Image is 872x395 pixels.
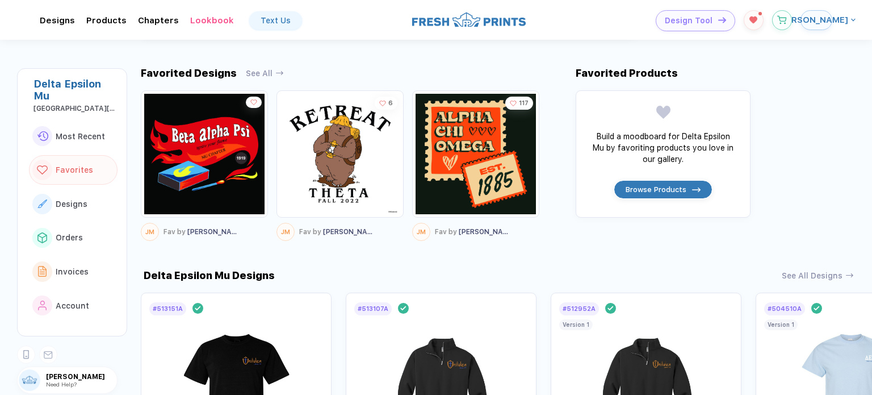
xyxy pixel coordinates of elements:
[163,228,186,236] span: Fav by
[38,301,47,311] img: link to icon
[56,132,105,141] span: Most Recent
[416,94,536,214] img: 8aaa1c13-4278-4653-ac5f-a98653d4ac81
[29,122,118,151] button: link to iconMost Recent
[37,131,48,141] img: link to icon
[563,305,596,313] div: # 512952A
[758,12,762,15] sup: 1
[768,321,794,328] div: Version 1
[718,17,726,23] img: icon
[435,228,512,236] div: [PERSON_NAME]
[153,305,183,313] div: # 513151A
[144,94,265,214] img: 6b1a78fc-79ab-41be-8b73-df71996f1b70
[417,228,426,236] span: JM
[563,321,589,328] div: Version 1
[29,257,118,286] button: link to iconInvoices
[656,10,735,31] button: Design Toolicon
[505,97,533,110] div: 117
[163,228,241,236] div: [PERSON_NAME]
[246,69,272,78] span: See All
[299,228,376,236] div: [PERSON_NAME]
[37,232,47,243] img: link to icon
[40,15,75,26] div: DesignsToggle dropdown menu
[626,185,686,194] span: Browse Products
[190,15,234,26] div: LookbookToggle dropdown menu chapters
[38,266,47,277] img: link to icon
[800,10,832,30] button: [PERSON_NAME]
[29,223,118,253] button: link to iconOrders
[37,165,48,175] img: link to icon
[56,267,89,276] span: Invoices
[768,305,802,313] div: # 504510A
[592,131,734,165] div: Build a moodboard for Delta Epsilon Mu by favoriting products you love in our gallery.
[46,381,77,388] span: Need Help?
[782,271,854,280] button: See All Designs
[56,301,89,310] span: Account
[276,223,295,241] button: JM
[388,99,393,107] span: 6
[692,188,700,192] img: icon
[412,223,430,241] button: JM
[782,271,842,280] div: See All Designs
[435,228,457,236] span: Fav by
[249,11,302,30] a: Text Us
[261,16,291,25] div: Text Us
[375,97,397,110] div: 6
[37,199,47,208] img: link to icon
[141,223,159,241] button: JM
[281,228,290,236] span: JM
[33,78,118,102] div: Delta Epsilon Mu
[56,165,93,174] span: Favorites
[576,67,678,79] div: Favorited Products
[412,11,526,28] img: logo
[246,69,284,78] button: See All
[46,373,117,381] span: [PERSON_NAME]
[190,15,234,26] div: Lookbook
[29,155,118,185] button: link to iconFavorites
[29,291,118,321] button: link to iconAccount
[56,233,83,242] span: Orders
[614,180,712,199] button: Browse Productsicon
[29,189,118,219] button: link to iconDesigns
[33,105,118,113] div: University of California: Merced
[299,228,321,236] span: Fav by
[665,16,712,26] span: Design Tool
[141,269,275,281] div: Delta Epsilon Mu Designs
[519,99,529,107] span: 117
[358,305,388,313] div: # 513107A
[19,369,40,391] img: user profile
[86,15,127,26] div: ProductsToggle dropdown menu
[280,94,400,214] img: ef9e348f-3dd9-48e8-ba59-8cb7c000f9da
[138,15,179,26] div: ChaptersToggle dropdown menu chapters
[141,67,237,79] div: Favorited Designs
[56,199,87,209] span: Designs
[145,228,154,236] span: JM
[777,15,848,25] span: [PERSON_NAME]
